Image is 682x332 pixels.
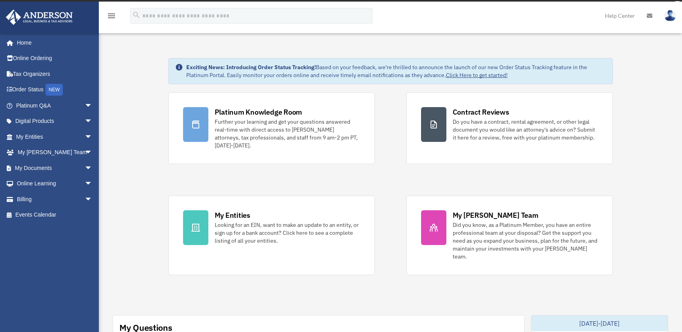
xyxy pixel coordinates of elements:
a: My Entities Looking for an EIN, want to make an update to an entity, or sign up for a bank accoun... [168,196,375,275]
a: My Documentsarrow_drop_down [6,160,104,176]
a: Events Calendar [6,207,104,223]
a: Online Learningarrow_drop_down [6,176,104,192]
span: arrow_drop_down [85,98,100,114]
a: Digital Productsarrow_drop_down [6,113,104,129]
div: Based on your feedback, we're thrilled to announce the launch of our new Order Status Tracking fe... [186,63,606,79]
a: menu [107,14,116,21]
a: My [PERSON_NAME] Teamarrow_drop_down [6,145,104,160]
a: Home [6,35,100,51]
a: My [PERSON_NAME] Team Did you know, as a Platinum Member, you have an entire professional team at... [406,196,613,275]
div: Do you have a contract, rental agreement, or other legal document you would like an attorney's ad... [453,118,598,141]
a: Contract Reviews Do you have a contract, rental agreement, or other legal document you would like... [406,92,613,164]
i: search [132,11,141,19]
div: My Entities [215,210,250,220]
div: My [PERSON_NAME] Team [453,210,538,220]
div: NEW [45,84,63,96]
div: Looking for an EIN, want to make an update to an entity, or sign up for a bank account? Click her... [215,221,360,245]
a: Platinum Knowledge Room Further your learning and get your questions answered real-time with dire... [168,92,375,164]
span: arrow_drop_down [85,176,100,192]
div: close [675,1,680,6]
a: Platinum Q&Aarrow_drop_down [6,98,104,113]
div: [DATE]-[DATE] [531,315,668,331]
img: Anderson Advisors Platinum Portal [4,9,75,25]
span: arrow_drop_down [85,113,100,130]
div: Did you know, as a Platinum Member, you have an entire professional team at your disposal? Get th... [453,221,598,260]
img: User Pic [664,10,676,21]
div: Contract Reviews [453,107,509,117]
span: arrow_drop_down [85,160,100,176]
a: Order StatusNEW [6,82,104,98]
div: Further your learning and get your questions answered real-time with direct access to [PERSON_NAM... [215,118,360,149]
a: Click Here to get started! [446,72,508,79]
span: arrow_drop_down [85,191,100,207]
a: My Entitiesarrow_drop_down [6,129,104,145]
a: Online Ordering [6,51,104,66]
div: Platinum Knowledge Room [215,107,302,117]
span: arrow_drop_down [85,129,100,145]
strong: Exciting News: Introducing Order Status Tracking! [186,64,316,71]
a: Tax Organizers [6,66,104,82]
i: menu [107,11,116,21]
a: Billingarrow_drop_down [6,191,104,207]
span: arrow_drop_down [85,145,100,161]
